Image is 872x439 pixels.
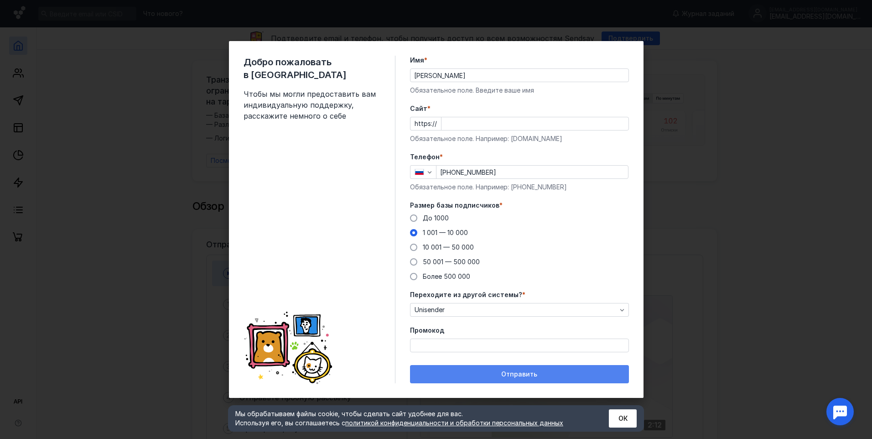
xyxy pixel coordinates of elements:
span: Отправить [501,371,537,378]
button: Отправить [410,365,629,383]
span: Добро пожаловать в [GEOGRAPHIC_DATA] [244,56,380,81]
button: Unisender [410,303,629,317]
div: Обязательное поле. Например: [DOMAIN_NAME] [410,134,629,143]
div: Обязательное поле. Например: [PHONE_NUMBER] [410,183,629,192]
a: политикой конфиденциальности и обработки персональных данных [345,419,563,427]
span: Переходите из другой системы? [410,290,522,299]
span: 10 001 — 50 000 [423,243,474,251]
span: До 1000 [423,214,449,222]
span: Unisender [415,306,445,314]
span: Размер базы подписчиков [410,201,499,210]
span: Имя [410,56,424,65]
span: Чтобы мы могли предоставить вам индивидуальную поддержку, расскажите немного о себе [244,89,380,121]
span: Промокод [410,326,444,335]
span: 1 001 — 10 000 [423,229,468,236]
div: Мы обрабатываем файлы cookie, чтобы сделать сайт удобнее для вас. Используя его, вы соглашаетесь c [235,409,587,428]
span: Телефон [410,152,440,162]
span: 50 001 — 500 000 [423,258,480,266]
span: Cайт [410,104,427,113]
span: Более 500 000 [423,272,470,280]
button: ОК [609,409,637,428]
div: Обязательное поле. Введите ваше имя [410,86,629,95]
